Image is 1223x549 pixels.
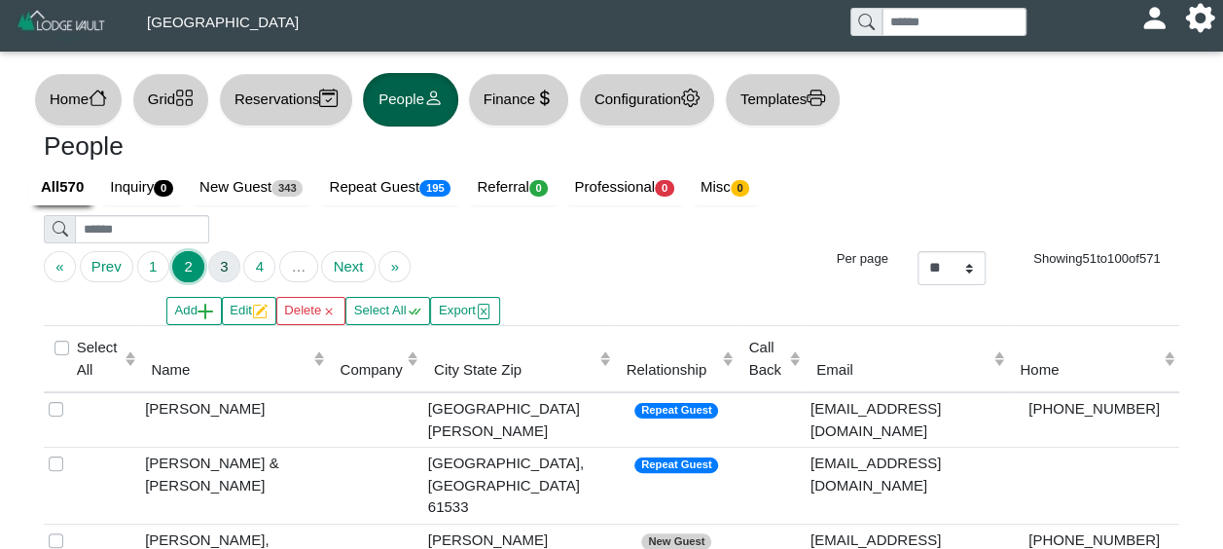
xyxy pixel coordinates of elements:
svg: house [89,89,107,107]
div: Relationship [627,359,718,382]
button: Gridgrid [132,73,209,127]
span: 195 [419,180,450,197]
span: Repeat Guest [634,403,718,420]
svg: person [424,89,443,107]
div: Call Back [749,337,785,381]
button: Go to page 2 [172,251,204,282]
a: All570 [29,169,98,206]
button: Go to page 3 [208,251,240,282]
svg: currency dollar [535,89,554,107]
button: Go to first page [44,251,76,282]
svg: check all [407,304,422,319]
div: Home [1020,359,1159,382]
div: Email [816,359,989,382]
h6: Showing to of [1015,251,1180,267]
a: Professional0 [562,169,688,206]
svg: grid [175,89,194,107]
svg: plus [198,304,213,319]
button: Configurationgear [579,73,715,127]
div: City State Zip [434,359,594,382]
button: Select Allcheck all [345,297,430,325]
svg: gear [681,89,700,107]
button: Financecurrency dollar [468,73,569,127]
td: [EMAIL_ADDRESS][DOMAIN_NAME] [806,392,1009,448]
button: Go to previous page [80,251,133,282]
button: Homehouse [34,73,123,127]
button: Go to last page [378,251,411,282]
div: Company [340,359,402,382]
img: Z [16,8,108,42]
button: Go to next page [321,251,375,282]
span: Repeat Guest [634,457,718,474]
span: 0 [529,180,549,197]
span: 571 [1139,251,1161,266]
span: 51 [1082,251,1097,266]
a: Misc0 [689,169,765,206]
td: [GEOGRAPHIC_DATA][PERSON_NAME] [423,392,616,448]
svg: gear fill [1193,11,1207,25]
button: Templatesprinter [725,73,841,127]
button: Reservationscalendar2 check [219,73,353,127]
button: Deletex [276,297,345,325]
a: New Guest343 [188,169,317,206]
h3: People [44,131,597,163]
span: 100 [1107,251,1129,266]
td: [PERSON_NAME] & [PERSON_NAME] [140,448,329,525]
button: Peopleperson [363,73,457,127]
a: Inquiry0 [98,169,188,206]
span: 0 [731,180,750,197]
button: Exportfile excel [430,297,499,325]
button: Go to page 4 [243,251,275,282]
td: [PERSON_NAME] [140,392,329,448]
svg: file excel [476,304,491,319]
svg: person fill [1147,11,1162,25]
span: 0 [154,180,173,197]
svg: search [53,221,68,237]
svg: calendar2 check [319,89,338,107]
label: Select All [77,337,120,381]
h6: Per page [820,251,888,267]
a: Referral0 [465,169,562,206]
ul: Pagination [44,251,791,282]
svg: printer [807,89,825,107]
div: [PHONE_NUMBER] [1014,398,1174,421]
button: Go to page 1 [137,251,169,282]
button: Editpencil square [222,297,276,325]
div: Name [151,359,308,382]
button: Addplus [166,297,222,325]
svg: pencil square [252,304,268,319]
svg: search [858,14,874,29]
td: [GEOGRAPHIC_DATA], [GEOGRAPHIC_DATA] 61533 [423,448,616,525]
b: 570 [59,178,84,195]
span: 0 [655,180,674,197]
a: Repeat Guest195 [317,169,465,206]
td: [EMAIL_ADDRESS][DOMAIN_NAME] [806,448,1009,525]
svg: x [321,304,337,319]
